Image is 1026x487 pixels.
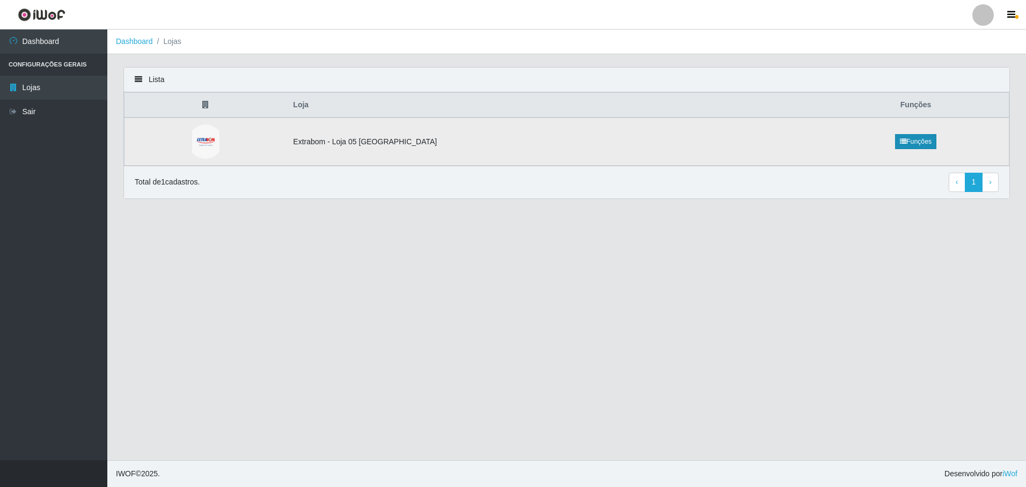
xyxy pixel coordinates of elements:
[287,93,823,118] th: Loja
[116,469,136,478] span: IWOF
[1002,469,1017,478] a: iWof
[895,134,936,149] a: Funções
[949,173,999,192] nav: pagination
[18,8,65,21] img: CoreUI Logo
[965,173,983,192] a: 1
[823,93,1009,118] th: Funções
[116,37,153,46] a: Dashboard
[107,29,1026,54] nav: breadcrumb
[982,173,999,192] a: Next
[124,68,1009,92] div: Lista
[153,36,181,47] li: Lojas
[949,173,965,192] a: Previous
[116,468,160,479] span: © 2025 .
[956,178,958,186] span: ‹
[135,176,200,188] p: Total de 1 cadastros.
[192,124,219,159] img: Extrabom - Loja 05 Jardim Camburi
[944,468,1017,479] span: Desenvolvido por
[989,178,992,186] span: ›
[287,117,823,166] td: Extrabom - Loja 05 [GEOGRAPHIC_DATA]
